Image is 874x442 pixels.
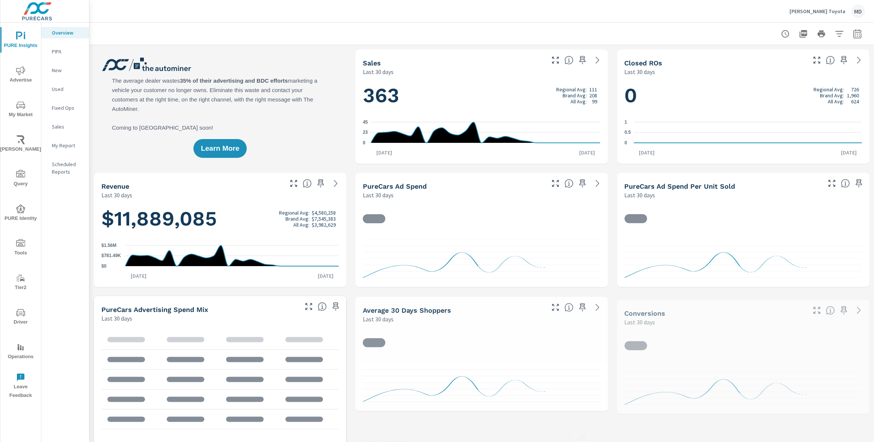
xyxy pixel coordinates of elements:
span: PURE Insights [3,32,39,50]
button: Make Fullscreen [549,54,562,66]
text: 0 [625,140,627,145]
text: 0.5 [625,130,631,135]
div: nav menu [0,23,41,403]
span: Save this to your personalized report [577,177,589,189]
p: Last 30 days [363,191,394,200]
span: Save this to your personalized report [853,177,865,189]
button: Make Fullscreen [811,54,823,66]
p: 1,960 [847,92,859,98]
a: See more details in report [592,177,604,189]
span: Tier2 [3,274,39,292]
p: [DATE] [634,149,660,156]
a: See more details in report [853,54,865,66]
p: All Avg: [293,222,309,228]
div: MD [851,5,865,18]
h5: PureCars Advertising Spend Mix [101,306,208,313]
p: Regional Avg: [279,210,309,216]
p: Fixed Ops [52,104,83,112]
span: Leave Feedback [3,373,39,400]
p: Last 30 days [625,318,655,327]
span: Number of vehicles sold by the dealership over the selected date range. [Source: This data is sou... [565,56,574,65]
p: Brand Avg: [285,216,309,222]
span: Operations [3,343,39,361]
button: Make Fullscreen [826,177,838,189]
p: 726 [851,86,859,92]
div: Used [41,83,89,95]
span: Save this to your personalized report [330,301,342,313]
text: 23 [363,130,368,135]
h5: Conversions [625,309,666,317]
text: 1 [625,120,627,125]
p: All Avg: [571,98,587,104]
a: See more details in report [330,177,342,189]
span: Save this to your personalized report [577,301,589,313]
button: Make Fullscreen [549,301,562,313]
p: [DATE] [125,272,152,280]
span: Driver [3,308,39,327]
p: Regional Avg: [814,86,844,92]
div: Fixed Ops [41,102,89,114]
p: My Report [52,142,83,149]
p: Brand Avg: [563,92,587,98]
p: 111 [590,86,598,92]
span: Advertise [3,66,39,85]
h5: PureCars Ad Spend [363,182,427,190]
p: PIPA [52,48,83,55]
span: [PERSON_NAME] [3,135,39,154]
button: Select Date Range [850,26,865,41]
span: Save this to your personalized report [577,54,589,66]
button: Learn More [193,139,247,158]
div: Overview [41,27,89,38]
p: [DATE] [312,272,339,280]
span: Total sales revenue over the selected date range. [Source: This data is sourced from the dealer’s... [303,179,312,188]
span: Save this to your personalized report [315,177,327,189]
h5: PureCars Ad Spend Per Unit Sold [625,182,735,190]
span: Save this to your personalized report [838,304,850,316]
h5: Sales [363,59,381,67]
text: $1.56M [101,243,116,248]
a: See more details in report [592,54,604,66]
p: Last 30 days [101,314,132,323]
button: Make Fullscreen [549,177,562,189]
text: 0 [363,140,365,145]
p: [PERSON_NAME] Toyota [789,8,845,15]
span: This table looks at how you compare to the amount of budget you spend per channel as opposed to y... [318,302,327,311]
span: My Market [3,101,39,119]
p: Scheduled Reports [52,160,83,176]
button: Make Fullscreen [811,304,823,316]
p: Regional Avg: [556,86,587,92]
p: Last 30 days [101,191,132,200]
p: [DATE] [371,149,397,156]
text: $781.49K [101,253,121,259]
span: PURE Identity [3,204,39,223]
div: Scheduled Reports [41,159,89,177]
p: All Avg: [828,98,844,104]
a: See more details in report [592,301,604,313]
p: 99 [592,98,598,104]
span: Number of Repair Orders Closed by the selected dealership group over the selected time range. [So... [826,56,835,65]
div: New [41,65,89,76]
p: Used [52,85,83,93]
p: Brand Avg: [820,92,844,98]
span: Total cost of media for all PureCars channels for the selected dealership group over the selected... [565,179,574,188]
span: The number of dealer-specified goals completed by a visitor. [Source: This data is provided by th... [826,306,835,315]
p: New [52,67,83,74]
p: $4,580,258 [312,210,336,216]
p: Last 30 days [625,191,655,200]
button: Make Fullscreen [303,301,315,313]
span: Save this to your personalized report [838,54,850,66]
div: Sales [41,121,89,132]
p: Last 30 days [363,315,394,324]
p: $7,545,383 [312,216,336,222]
div: My Report [41,140,89,151]
span: Query [3,170,39,188]
p: $3,982,629 [312,222,336,228]
button: Print Report [814,26,829,41]
span: A rolling 30 day total of daily Shoppers on the dealership website, averaged over the selected da... [565,303,574,312]
p: Last 30 days [625,67,655,76]
h1: 0 [625,83,862,108]
p: Sales [52,123,83,130]
button: "Export Report to PDF" [796,26,811,41]
h5: Revenue [101,182,129,190]
p: Overview [52,29,83,36]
